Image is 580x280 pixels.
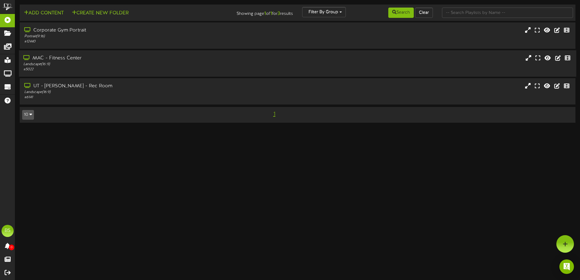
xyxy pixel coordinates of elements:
div: # 12440 [24,39,247,44]
div: Landscape ( 16:9 ) [24,90,247,95]
div: # 6141 [24,95,247,100]
span: 1 [272,111,277,118]
div: MAC - Fitness Center [23,55,247,62]
div: UT - [PERSON_NAME] - Rec Room [24,83,247,90]
button: 10 [22,110,34,120]
strong: 1 [270,11,272,16]
button: Filter By Group [302,7,346,17]
button: Create New Folder [70,9,130,17]
div: Corporate Gym Portrait [24,27,247,34]
strong: 3 [278,11,280,16]
button: Clear [415,8,433,18]
div: Landscape ( 16:9 ) [23,62,247,67]
div: BS [2,225,14,237]
div: Portrait ( 9:16 ) [24,34,247,39]
div: Showing page of for results [204,7,298,17]
button: Add Content [22,9,66,17]
strong: 1 [264,11,266,16]
span: 0 [9,245,14,250]
button: Search [388,8,414,18]
div: Open Intercom Messenger [559,259,574,274]
div: # 5022 [23,67,247,72]
input: -- Search Playlists by Name -- [442,8,573,18]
